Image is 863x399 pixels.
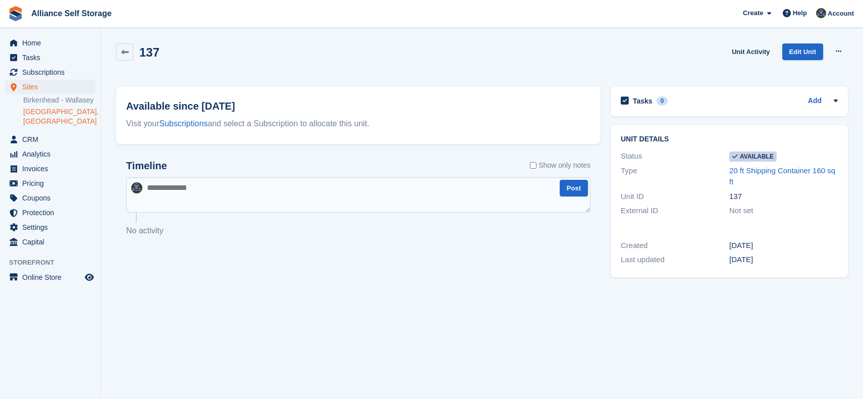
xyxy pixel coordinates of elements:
[23,95,95,105] a: Birkenhead - Wallasey
[793,8,807,18] span: Help
[729,166,835,186] a: 20 ft Shipping Container 160 sq ft
[621,254,729,266] div: Last updated
[621,151,729,162] div: Status
[83,271,95,283] a: Preview store
[22,270,83,284] span: Online Store
[22,235,83,249] span: Capital
[782,43,823,60] a: Edit Unit
[5,191,95,205] a: menu
[22,162,83,176] span: Invoices
[22,80,83,94] span: Sites
[560,180,588,196] button: Post
[743,8,763,18] span: Create
[126,98,590,114] h2: Available since [DATE]
[621,165,729,188] div: Type
[126,160,167,172] h2: Timeline
[530,160,590,171] label: Show only notes
[22,147,83,161] span: Analytics
[5,270,95,284] a: menu
[5,51,95,65] a: menu
[729,254,838,266] div: [DATE]
[22,36,83,50] span: Home
[126,225,590,237] p: No activity
[5,80,95,94] a: menu
[729,152,777,162] span: Available
[5,36,95,50] a: menu
[5,65,95,79] a: menu
[8,6,23,21] img: stora-icon-8386f47178a22dfd0bd8f6a31ec36ba5ce8667c1dd55bd0f319d3a0aa187defe.svg
[22,132,83,146] span: CRM
[22,51,83,65] span: Tasks
[621,205,729,217] div: External ID
[27,5,116,22] a: Alliance Self Storage
[621,191,729,203] div: Unit ID
[728,43,774,60] a: Unit Activity
[9,258,100,268] span: Storefront
[5,206,95,220] a: menu
[131,182,142,193] img: Romilly Norton
[5,132,95,146] a: menu
[5,235,95,249] a: menu
[816,8,826,18] img: Romilly Norton
[633,96,653,106] h2: Tasks
[729,191,838,203] div: 137
[22,176,83,190] span: Pricing
[22,206,83,220] span: Protection
[139,45,159,59] h2: 137
[530,160,536,171] input: Show only notes
[729,205,838,217] div: Not set
[808,95,822,107] a: Add
[22,220,83,234] span: Settings
[729,240,838,252] div: [DATE]
[5,147,95,161] a: menu
[22,191,83,205] span: Coupons
[621,240,729,252] div: Created
[159,119,208,128] a: Subscriptions
[23,107,95,126] a: [GEOGRAPHIC_DATA], [GEOGRAPHIC_DATA]
[22,65,83,79] span: Subscriptions
[828,9,854,19] span: Account
[126,118,590,130] div: Visit your and select a Subscription to allocate this unit.
[621,135,838,143] h2: Unit details
[5,162,95,176] a: menu
[5,176,95,190] a: menu
[5,220,95,234] a: menu
[657,96,668,106] div: 0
